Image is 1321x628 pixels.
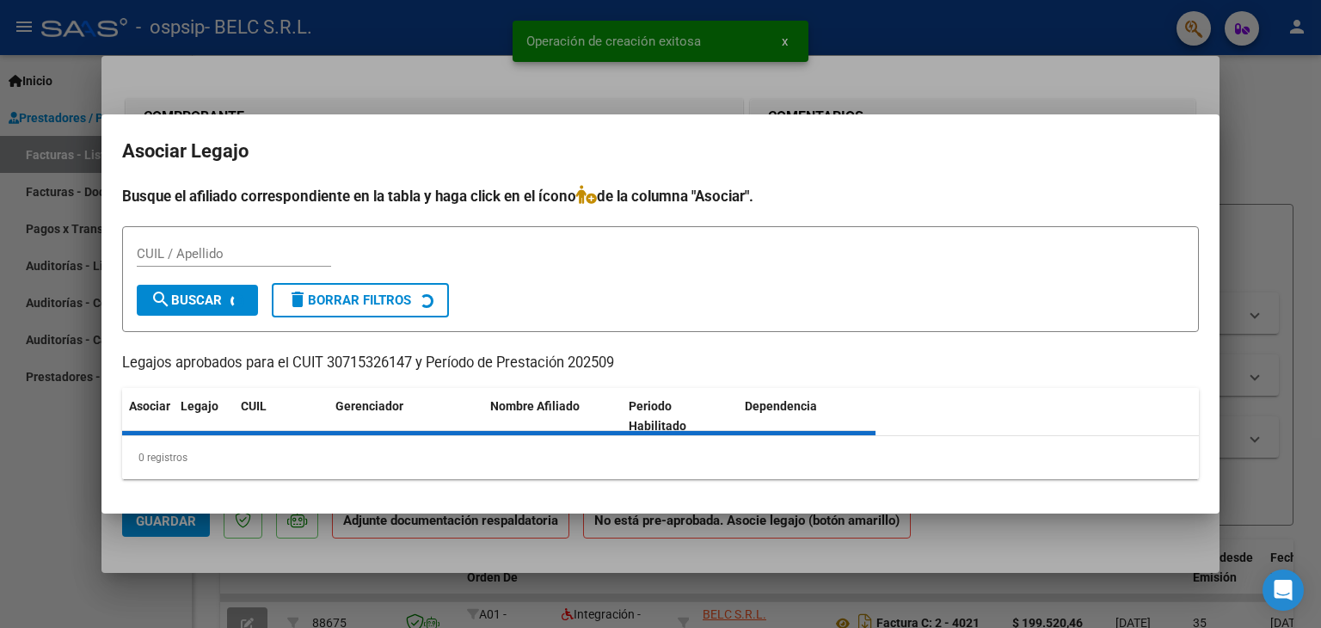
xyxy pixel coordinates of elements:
[241,399,267,413] span: CUIL
[272,283,449,317] button: Borrar Filtros
[122,353,1199,374] p: Legajos aprobados para el CUIT 30715326147 y Período de Prestación 202509
[122,135,1199,168] h2: Asociar Legajo
[151,292,222,308] span: Buscar
[287,289,308,310] mat-icon: delete
[335,399,403,413] span: Gerenciador
[174,388,234,445] datatable-header-cell: Legajo
[483,388,622,445] datatable-header-cell: Nombre Afiliado
[490,399,580,413] span: Nombre Afiliado
[122,388,174,445] datatable-header-cell: Asociar
[129,399,170,413] span: Asociar
[1263,570,1304,611] div: Open Intercom Messenger
[122,436,1199,479] div: 0 registros
[137,285,258,316] button: Buscar
[122,185,1199,207] h4: Busque el afiliado correspondiente en la tabla y haga click en el ícono de la columna "Asociar".
[745,399,817,413] span: Dependencia
[622,388,738,445] datatable-header-cell: Periodo Habilitado
[287,292,411,308] span: Borrar Filtros
[234,388,329,445] datatable-header-cell: CUIL
[629,399,686,433] span: Periodo Habilitado
[151,289,171,310] mat-icon: search
[329,388,483,445] datatable-header-cell: Gerenciador
[181,399,218,413] span: Legajo
[738,388,876,445] datatable-header-cell: Dependencia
